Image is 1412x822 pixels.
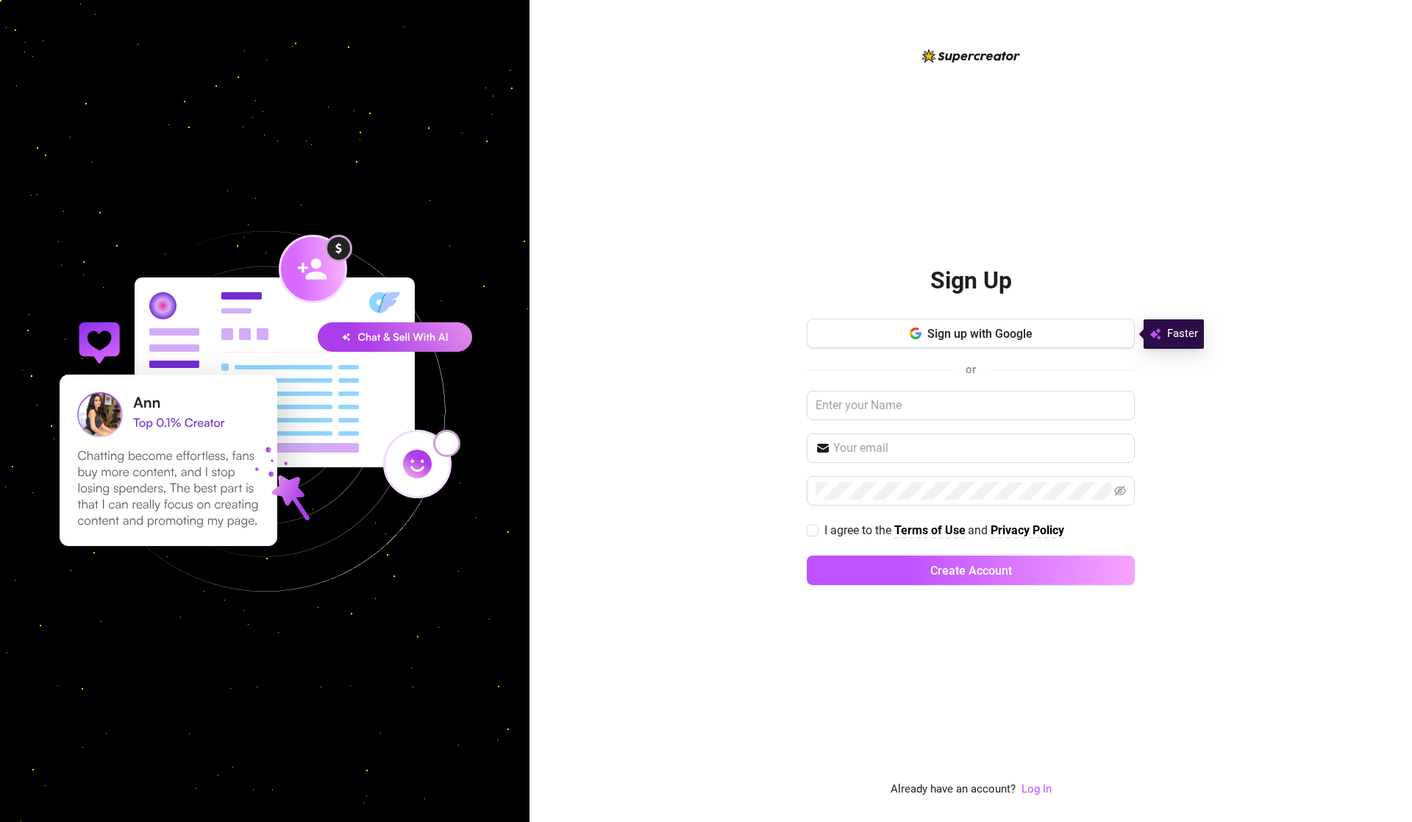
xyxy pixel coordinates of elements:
img: logo-BBDzfeDw.svg [922,49,1020,63]
span: or [966,363,976,376]
strong: Privacy Policy [991,523,1064,537]
button: Sign up with Google [807,319,1135,348]
a: Log In [1021,782,1052,796]
input: Your email [833,439,1126,457]
span: I agree to the [824,523,894,537]
img: signup-background-D0MIrEPF.svg [10,157,519,666]
a: Privacy Policy [991,523,1064,539]
img: svg%3e [1149,325,1161,343]
span: eye-invisible [1114,485,1126,497]
h2: Sign Up [930,266,1012,296]
button: Create Account [807,556,1135,585]
span: Create Account [930,564,1012,578]
span: and [968,523,991,537]
span: Faster [1167,325,1198,343]
a: Log In [1021,781,1052,798]
strong: Terms of Use [894,523,966,537]
span: Sign up with Google [927,327,1033,341]
a: Terms of Use [894,523,966,539]
input: Enter your Name [807,391,1135,420]
span: Already have an account? [891,781,1016,798]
